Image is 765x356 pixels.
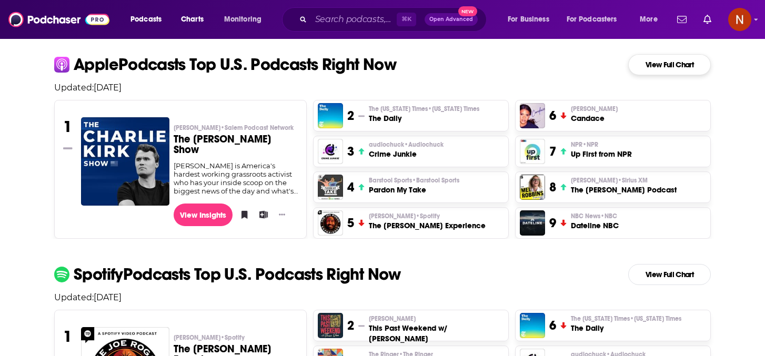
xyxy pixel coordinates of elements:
[571,314,681,323] span: The [US_STATE] Times
[500,11,562,28] button: open menu
[74,56,396,73] p: Apple Podcasts Top U.S. Podcasts Right Now
[571,212,617,220] span: NBC News
[220,334,245,341] span: • Spotify
[347,318,354,333] h3: 2
[54,57,69,72] img: apple Icon
[181,12,204,27] span: Charts
[369,149,444,159] h3: Crime Junkie
[520,175,545,200] a: The Mel Robbins Podcast
[425,13,478,26] button: Open AdvancedNew
[217,11,275,28] button: open menu
[347,215,354,231] h3: 5
[571,176,677,195] a: [PERSON_NAME]•Sirius XMThe [PERSON_NAME] Podcast
[369,185,459,195] h3: Pardon My Take
[571,149,632,159] h3: Up First from NPR
[318,175,343,200] a: Pardon My Take
[549,108,556,124] h3: 6
[571,314,681,333] a: The [US_STATE] Times•[US_STATE] TimesThe Daily
[63,327,72,346] h3: 1
[318,139,343,164] img: Crime Junkie
[74,266,401,283] p: Spotify Podcasts Top U.S. Podcasts Right Now
[549,215,556,231] h3: 9
[369,212,486,220] p: Joe Rogan • Spotify
[174,161,298,195] div: [PERSON_NAME] is America's hardest working grassroots activist who has your inside scoop on the b...
[520,210,545,236] img: Dateline NBC
[369,314,504,323] p: Theo Von
[369,105,479,113] span: The [US_STATE] Times
[571,220,619,231] h3: Dateline NBC
[369,212,486,231] a: [PERSON_NAME]•SpotifyThe [PERSON_NAME] Experience
[567,12,617,27] span: For Podcasters
[632,11,671,28] button: open menu
[571,140,598,149] span: NPR
[174,11,210,28] a: Charts
[728,8,751,31] button: Show profile menu
[369,323,504,344] h3: This Past Weekend w/ [PERSON_NAME]
[571,140,632,149] p: NPR • NPR
[369,140,444,149] p: audiochuck • Audiochuck
[174,333,245,342] span: [PERSON_NAME]
[318,313,343,338] img: This Past Weekend w/ Theo Von
[520,103,545,128] img: Candace
[549,144,556,159] h3: 7
[549,179,556,195] h3: 8
[174,204,233,226] a: View Insights
[318,210,343,236] img: The Joe Rogan Experience
[220,124,294,131] span: • Salem Podcast Network
[428,105,479,113] span: • [US_STATE] Times
[8,9,109,29] img: Podchaser - Follow, Share and Rate Podcasts
[582,141,598,148] span: • NPR
[369,105,479,124] a: The [US_STATE] Times•[US_STATE] TimesThe Daily
[369,176,459,185] p: Barstool Sports • Barstool Sports
[673,11,691,28] a: Show notifications dropdown
[369,314,416,323] span: [PERSON_NAME]
[571,314,681,323] p: The New York Times • New York Times
[46,83,719,93] p: Updated: [DATE]
[174,333,298,342] p: Joe Rogan • Spotify
[347,144,354,159] h3: 3
[429,17,473,22] span: Open Advanced
[571,176,677,185] p: Mel Robbins • Sirius XM
[571,105,618,113] span: [PERSON_NAME]
[458,6,477,16] span: New
[123,11,175,28] button: open menu
[318,103,343,128] img: The Daily
[640,12,658,27] span: More
[174,124,298,132] p: Charlie Kirk • Salem Podcast Network
[628,264,711,285] a: View Full Chart
[256,207,266,222] button: Add to List
[571,323,681,333] h3: The Daily
[416,212,440,220] span: • Spotify
[81,117,169,206] a: The Charlie Kirk Show
[728,8,751,31] span: Logged in as AdelNBM
[311,11,397,28] input: Search podcasts, credits, & more...
[174,134,298,155] h3: The [PERSON_NAME] Show
[369,176,459,195] a: Barstool Sports•Barstool SportsPardon My Take
[130,12,162,27] span: Podcasts
[571,185,677,195] h3: The [PERSON_NAME] Podcast
[174,124,294,132] span: [PERSON_NAME]
[224,12,261,27] span: Monitoring
[571,105,618,113] p: Candace Owens
[600,212,617,220] span: • NBC
[292,7,497,32] div: Search podcasts, credits, & more...
[571,105,618,124] a: [PERSON_NAME]Candace
[520,139,545,164] img: Up First from NPR
[369,140,444,159] a: audiochuck•AudiochuckCrime Junkie
[630,315,681,322] span: • [US_STATE] Times
[63,117,72,136] h3: 1
[369,220,486,231] h3: The [PERSON_NAME] Experience
[628,54,711,75] a: View Full Chart
[275,209,289,220] button: Show More Button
